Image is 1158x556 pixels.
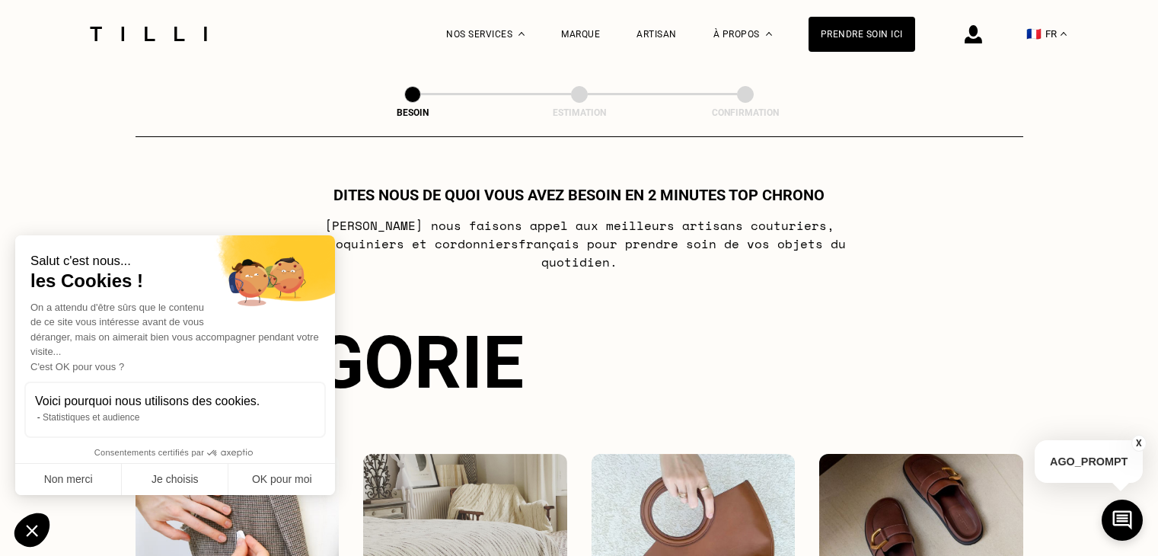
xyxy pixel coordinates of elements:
[1061,32,1067,36] img: menu déroulant
[965,25,982,43] img: icône connexion
[636,29,677,40] a: Artisan
[503,107,656,118] div: Estimation
[518,32,525,36] img: Menu déroulant
[136,320,1023,405] div: Catégorie
[561,29,600,40] a: Marque
[277,216,881,271] p: [PERSON_NAME] nous faisons appel aux meilleurs artisans couturiers , maroquiniers et cordonniers ...
[669,107,821,118] div: Confirmation
[1131,435,1147,452] button: X
[333,186,825,204] h1: Dites nous de quoi vous avez besoin en 2 minutes top chrono
[85,27,212,41] img: Logo du service de couturière Tilli
[766,32,772,36] img: Menu déroulant à propos
[337,107,489,118] div: Besoin
[1026,27,1042,41] span: 🇫🇷
[809,17,915,52] a: Prendre soin ici
[1035,440,1143,483] p: AGO_PROMPT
